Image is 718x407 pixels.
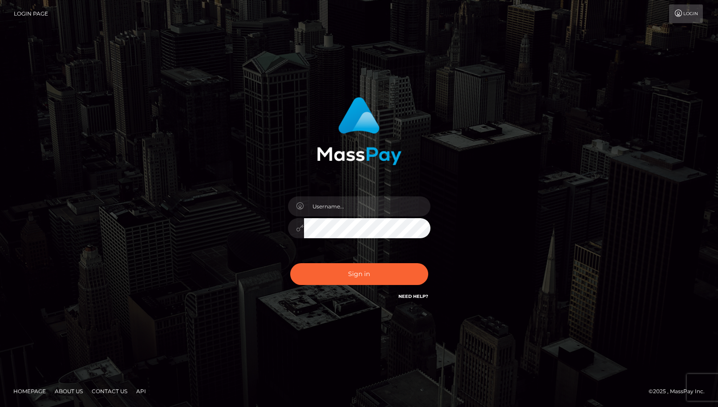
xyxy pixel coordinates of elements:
[133,384,150,398] a: API
[290,263,428,285] button: Sign in
[317,97,402,165] img: MassPay Login
[669,4,703,23] a: Login
[14,4,48,23] a: Login Page
[649,387,711,396] div: © 2025 , MassPay Inc.
[51,384,86,398] a: About Us
[398,293,428,299] a: Need Help?
[10,384,49,398] a: Homepage
[88,384,131,398] a: Contact Us
[304,196,430,216] input: Username...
